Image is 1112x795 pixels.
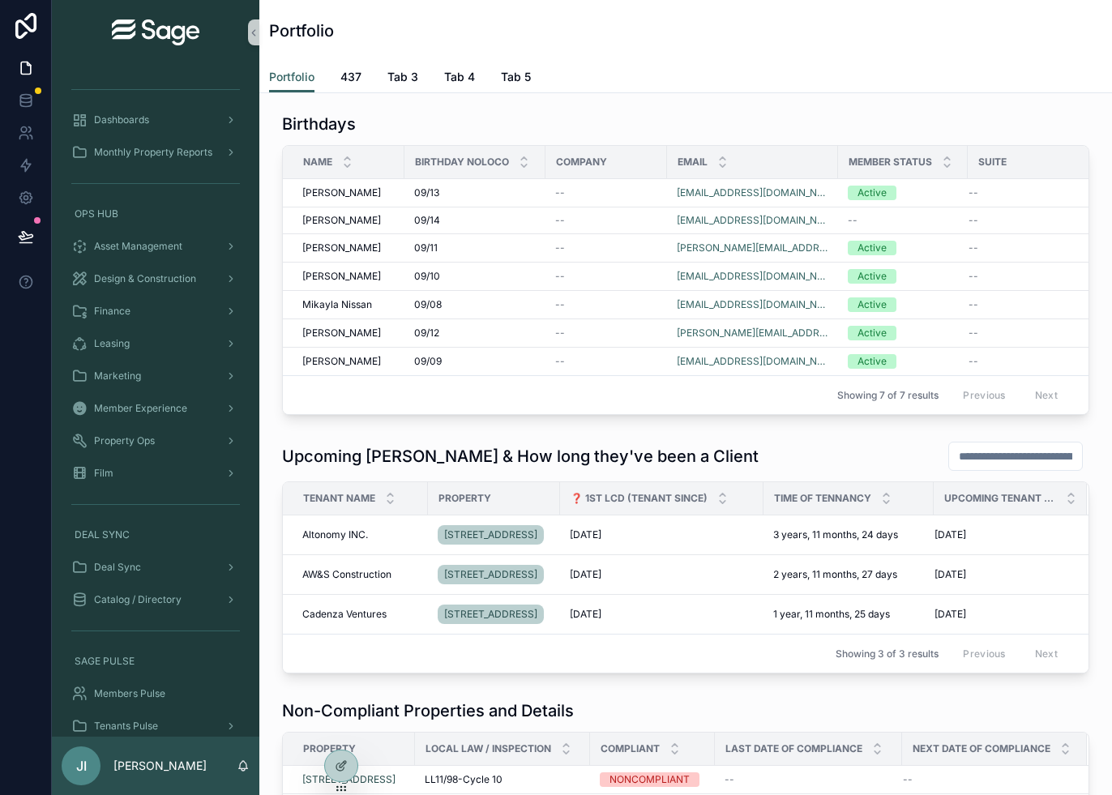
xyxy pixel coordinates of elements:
span: [PERSON_NAME] [302,327,381,340]
a: Tab 5 [501,62,531,95]
span: 09/13 [414,186,439,199]
span: Mikayla Nissan [302,298,372,311]
span: Property Ops [94,434,155,447]
span: -- [969,298,978,311]
a: [STREET_ADDRESS] [302,773,396,786]
span: [STREET_ADDRESS] [444,608,537,621]
span: [PERSON_NAME] [302,214,381,227]
a: [STREET_ADDRESS] [302,773,405,786]
a: 1 year, 11 months, 25 days [773,608,924,621]
a: [PERSON_NAME] [302,355,395,368]
span: Film [94,467,113,480]
span: DEAL SYNC [75,528,130,541]
span: SAGE PULSE [75,655,135,668]
span: Local Law / Inspection [426,742,551,755]
span: -- [969,270,978,283]
span: -- [555,355,565,368]
span: Leasing [94,337,130,350]
span: -- [555,270,565,283]
a: Tab 3 [387,62,418,95]
span: 3 years, 11 months, 24 days [773,528,898,541]
span: [PERSON_NAME] [302,186,381,199]
span: [DATE] [570,528,601,541]
h1: Upcoming [PERSON_NAME] & How long they've been a Client [282,445,759,468]
span: OPS HUB [75,207,118,220]
span: [STREET_ADDRESS] [444,568,537,581]
span: Next Date of Compliance [913,742,1050,755]
span: -- [555,327,565,340]
span: Monthly Property Reports [94,146,212,159]
span: 1 year, 11 months, 25 days [773,608,890,621]
span: Design & Construction [94,272,196,285]
a: Film [62,459,250,488]
span: 09/09 [414,355,442,368]
span: [PERSON_NAME] [302,270,381,283]
a: OPS HUB [62,199,250,229]
a: Active [848,186,958,200]
a: [DATE] [570,608,754,621]
a: 09/09 [414,355,536,368]
span: Time of Tennancy [774,492,871,505]
span: 2 years, 11 months, 27 days [773,568,897,581]
span: JI [76,756,87,776]
span: Finance [94,305,130,318]
a: Deal Sync [62,553,250,582]
a: Design & Construction [62,264,250,293]
a: [DATE] [935,528,1067,541]
a: -- [848,214,958,227]
span: -- [969,327,978,340]
a: [STREET_ADDRESS] [438,525,544,545]
a: [PERSON_NAME][EMAIL_ADDRESS][DOMAIN_NAME] [677,241,828,254]
span: [DATE] [935,568,966,581]
span: -- [903,773,913,786]
span: Member Experience [94,402,187,415]
span: LL11/98-Cycle 10 [425,773,503,786]
a: 09/14 [414,214,536,227]
div: Active [858,241,887,255]
span: Tab 5 [501,69,531,85]
div: Active [858,354,887,369]
span: -- [555,298,565,311]
a: Finance [62,297,250,326]
span: [PERSON_NAME] [302,241,381,254]
a: 09/08 [414,298,536,311]
a: Property Ops [62,426,250,455]
a: -- [969,270,1075,283]
a: [EMAIL_ADDRESS][DOMAIN_NAME] [677,186,828,199]
h1: Portfolio [269,19,334,42]
span: -- [969,241,978,254]
a: 09/10 [414,270,536,283]
span: -- [969,214,978,227]
span: 437 [340,69,361,85]
a: [PERSON_NAME] [302,214,395,227]
a: Member Experience [62,394,250,423]
a: Dashboards [62,105,250,135]
a: -- [969,355,1075,368]
a: Cadenza Ventures [302,608,418,621]
span: [STREET_ADDRESS] [444,528,537,541]
a: 09/13 [414,186,536,199]
span: [DATE] [935,608,966,621]
a: Asset Management [62,232,250,261]
a: SAGE PULSE [62,647,250,676]
a: [DATE] [570,528,754,541]
a: [EMAIL_ADDRESS][DOMAIN_NAME] [677,214,828,227]
a: Portfolio [269,62,314,93]
span: Catalog / Directory [94,593,182,606]
a: 09/11 [414,241,536,254]
span: Property [303,742,356,755]
span: Dashboards [94,113,149,126]
a: [STREET_ADDRESS] [438,562,550,588]
a: -- [725,773,892,786]
span: Property [438,492,491,505]
a: -- [969,327,1075,340]
a: [EMAIL_ADDRESS][DOMAIN_NAME] [677,355,828,368]
a: AW&S Construction [302,568,418,581]
a: [PERSON_NAME] [302,270,395,283]
span: -- [555,214,565,227]
a: Mikayla Nissan [302,298,395,311]
a: [PERSON_NAME] [302,327,395,340]
a: Leasing [62,329,250,358]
